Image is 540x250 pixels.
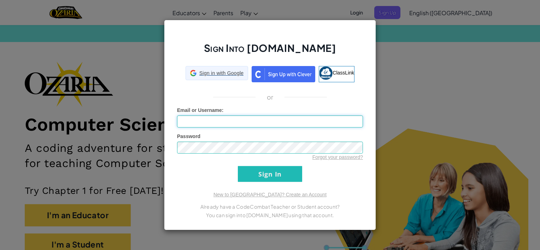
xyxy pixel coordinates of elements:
[186,66,248,82] a: Sign in with Google
[319,66,333,80] img: classlink-logo-small.png
[177,107,222,113] span: Email or Username
[186,66,248,80] div: Sign in with Google
[333,70,354,76] span: ClassLink
[213,192,327,197] a: New to [GEOGRAPHIC_DATA]? Create an Account
[177,202,363,211] p: Already have a CodeCombat Teacher or Student account?
[177,211,363,219] p: You can sign into [DOMAIN_NAME] using that account.
[177,107,224,114] label: :
[238,166,302,182] input: Sign In
[312,154,363,160] a: Forgot your password?
[177,41,363,62] h2: Sign Into [DOMAIN_NAME]
[252,66,315,82] img: clever_sso_button@2x.png
[267,93,274,101] p: or
[199,70,243,77] span: Sign in with Google
[177,133,200,139] span: Password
